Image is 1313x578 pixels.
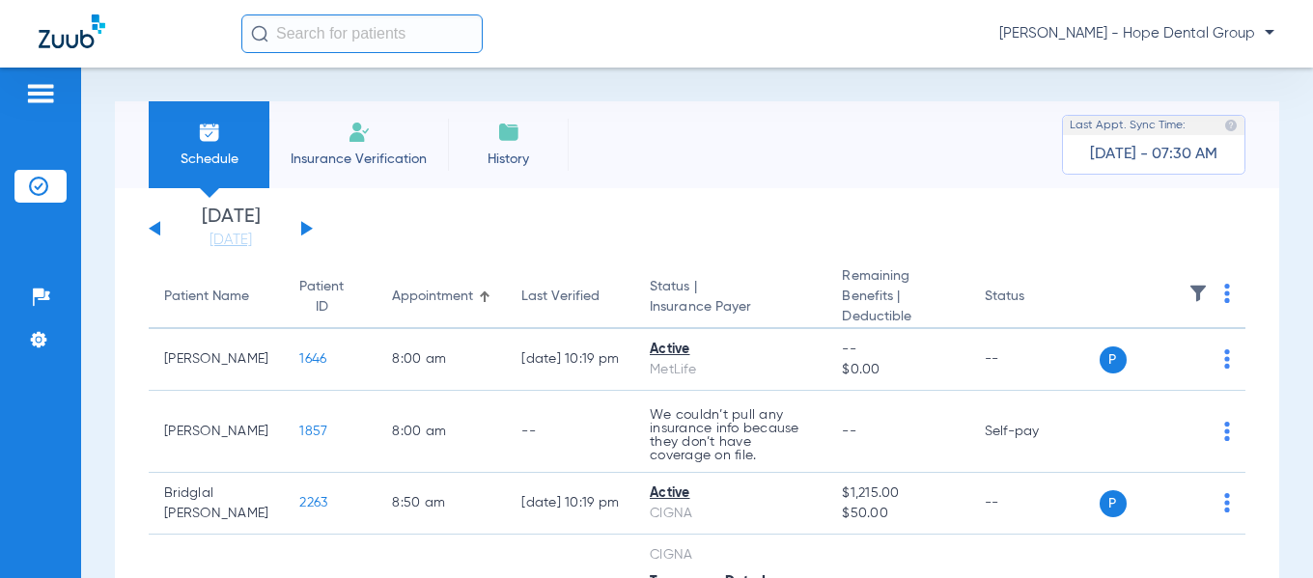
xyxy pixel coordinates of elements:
span: History [462,150,554,169]
th: Remaining Benefits | [826,266,968,329]
div: Last Verified [521,287,619,307]
div: Last Verified [521,287,600,307]
span: Insurance Payer [650,297,811,317]
div: Active [650,483,811,504]
img: filter.svg [1188,284,1208,303]
input: Search for patients [241,14,483,53]
img: hamburger-icon [25,82,56,105]
td: -- [969,329,1100,391]
span: [DATE] - 07:30 AM [1090,145,1217,164]
td: 8:00 AM [377,329,506,391]
div: Patient Name [164,287,268,307]
td: 8:00 AM [377,391,506,473]
td: [PERSON_NAME] [149,391,284,473]
img: group-dot-blue.svg [1224,349,1230,369]
span: -- [842,425,856,438]
span: $50.00 [842,504,953,524]
td: [DATE] 10:19 PM [506,329,634,391]
span: Last Appt. Sync Time: [1070,116,1186,135]
td: -- [969,473,1100,535]
img: Schedule [198,121,221,144]
img: group-dot-blue.svg [1224,422,1230,441]
img: Search Icon [251,25,268,42]
span: Deductible [842,307,953,327]
img: last sync help info [1224,119,1238,132]
div: CIGNA [650,545,811,565]
span: Schedule [163,150,255,169]
p: We couldn’t pull any insurance info because they don’t have coverage on file. [650,408,811,462]
span: P [1100,346,1127,373]
div: Appointment [392,287,473,307]
span: [PERSON_NAME] - Hope Dental Group [999,24,1274,43]
span: 1646 [299,352,326,366]
th: Status | [634,266,826,329]
td: Self-pay [969,391,1100,473]
img: group-dot-blue.svg [1224,284,1230,303]
td: Bridglal [PERSON_NAME] [149,473,284,535]
td: -- [506,391,634,473]
td: 8:50 AM [377,473,506,535]
div: MetLife [650,360,811,380]
div: Active [650,340,811,360]
div: Patient ID [299,277,361,317]
th: Status [969,266,1100,329]
div: Patient ID [299,277,344,317]
img: Manual Insurance Verification [348,121,371,144]
span: P [1100,490,1127,517]
span: $1,215.00 [842,483,953,504]
td: [PERSON_NAME] [149,329,284,391]
a: [DATE] [173,231,289,250]
span: 1857 [299,425,327,438]
li: [DATE] [173,207,289,250]
span: $0.00 [842,360,953,380]
div: Patient Name [164,287,249,307]
span: -- [842,340,953,360]
div: CIGNA [650,504,811,524]
iframe: Chat Widget [1216,485,1313,578]
div: Appointment [392,287,490,307]
td: [DATE] 10:19 PM [506,473,634,535]
img: Zuub Logo [39,14,105,48]
span: 2263 [299,496,327,509]
img: History [497,121,520,144]
span: Insurance Verification [284,150,433,169]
